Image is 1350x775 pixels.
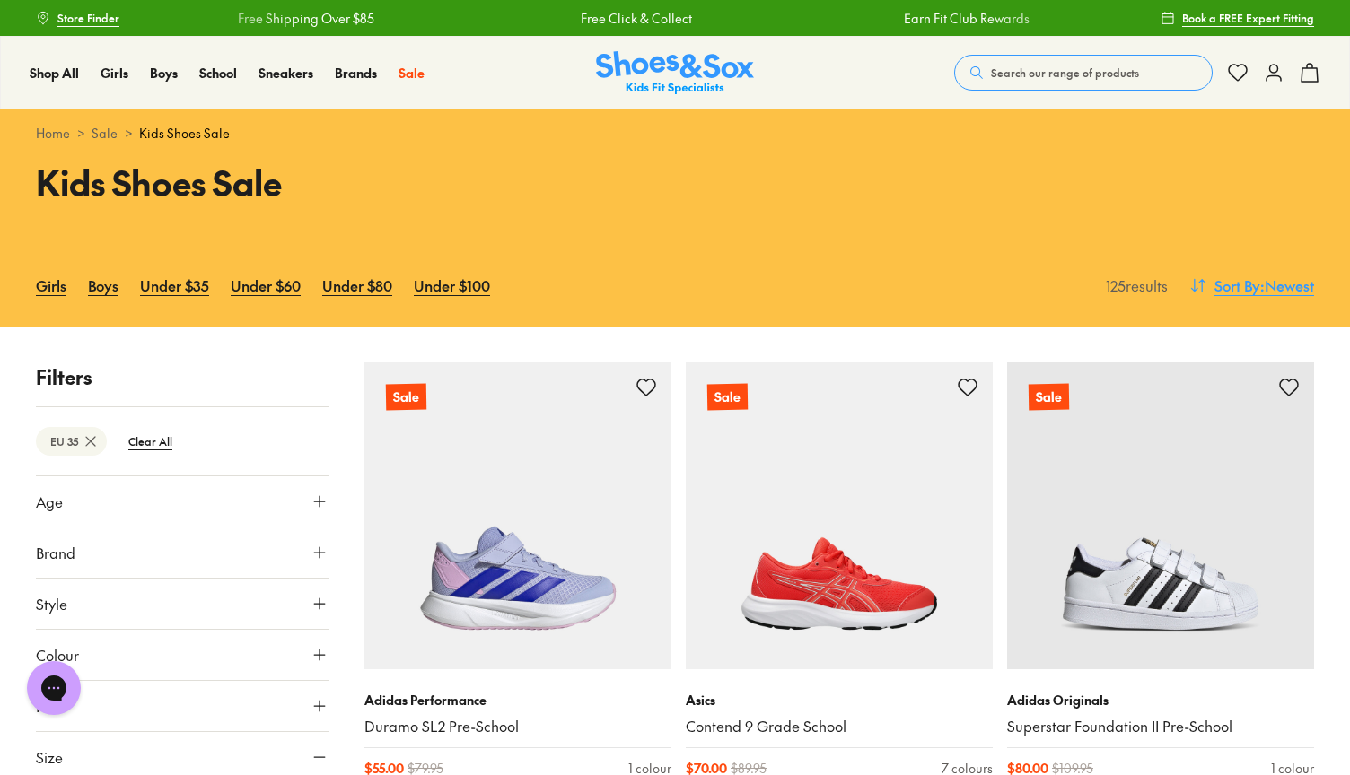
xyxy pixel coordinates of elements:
a: Girls [36,266,66,305]
a: Home [36,124,70,143]
h1: Kids Shoes Sale [36,157,653,208]
button: Sort By:Newest [1189,266,1314,305]
p: Sale [1028,382,1070,411]
p: Sale [386,384,426,411]
a: Girls [101,64,128,83]
span: : Newest [1260,274,1314,296]
a: Free Click & Collect [519,9,630,28]
p: 125 results [1099,274,1168,296]
span: Book a FREE Expert Fitting [1182,10,1314,26]
a: Under $60 [231,266,301,305]
a: Superstar Foundation II Pre-School [1007,717,1314,736]
span: Brands [335,64,377,82]
a: Sale [364,362,671,669]
a: Sale [399,64,425,83]
a: Boys [88,266,118,305]
span: Colour [36,644,79,666]
span: Age [36,491,63,512]
a: Sale [1007,362,1314,669]
button: Brand [36,527,329,578]
p: Adidas Performance [364,691,671,710]
iframe: Gorgias live chat messenger [18,655,90,721]
a: Earn Fit Club Rewards [842,9,968,28]
button: Age [36,476,329,527]
span: Shop All [30,64,79,82]
button: Style [36,579,329,629]
button: Price [36,681,329,731]
a: Duramo SL2 Pre-School [364,717,671,736]
a: Sale [92,124,118,143]
p: Asics [686,691,993,710]
span: Store Finder [57,10,119,26]
p: Sale [707,384,748,411]
a: Brands [335,64,377,83]
img: SNS_Logo_Responsive.svg [596,51,754,95]
a: Free Shipping Over $85 [176,9,312,28]
btn: EU 35 [36,427,107,456]
span: Size [36,746,63,768]
a: Boys [150,64,178,83]
a: Sneakers [259,64,313,83]
span: Kids Shoes Sale [139,124,230,143]
div: > > [36,124,1314,143]
a: Sale [686,362,993,669]
a: Shoes & Sox [596,51,754,95]
span: Sale [399,64,425,82]
span: Sort By [1214,274,1260,296]
button: Search our range of products [954,55,1213,91]
p: Adidas Originals [1007,691,1314,710]
span: Search our range of products [991,65,1139,81]
a: Under $35 [140,266,209,305]
button: Colour [36,630,329,680]
span: Brand [36,542,75,563]
span: Girls [101,64,128,82]
a: School [199,64,237,83]
span: Style [36,593,67,614]
a: Under $80 [322,266,392,305]
span: Sneakers [259,64,313,82]
a: Shop All [30,64,79,83]
a: Under $100 [414,266,490,305]
a: Contend 9 Grade School [686,717,993,736]
btn: Clear All [114,425,187,457]
a: Store Finder [36,2,119,34]
span: Boys [150,64,178,82]
span: School [199,64,237,82]
a: Book a FREE Expert Fitting [1161,2,1314,34]
p: Filters [36,362,329,392]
